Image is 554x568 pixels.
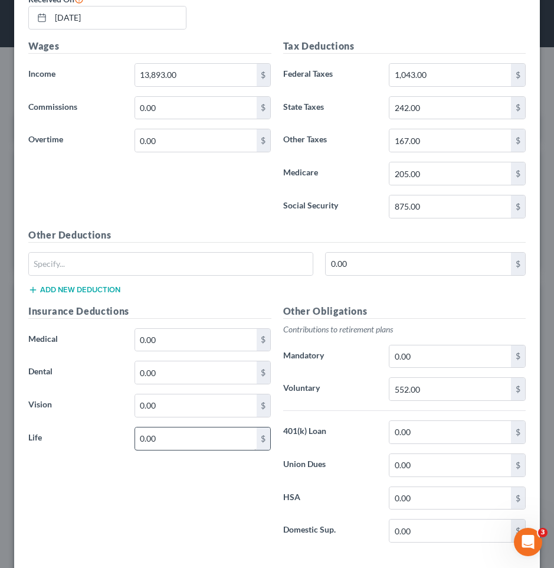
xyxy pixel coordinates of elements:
input: 0.00 [389,454,511,476]
div: $ [511,520,525,542]
label: Overtime [22,129,129,152]
div: $ [257,129,271,152]
input: 0.00 [135,97,257,119]
input: 0.00 [135,329,257,351]
input: 0.00 [135,394,257,417]
input: 0.00 [389,378,511,400]
div: $ [511,421,525,443]
label: Voluntary [277,377,383,401]
div: $ [257,97,271,119]
div: $ [257,394,271,417]
input: 0.00 [326,253,511,275]
input: 0.00 [389,162,511,185]
p: Contributions to retirement plans [283,324,526,335]
input: 0.00 [135,361,257,384]
h5: Tax Deductions [283,39,526,54]
input: 0.00 [389,487,511,510]
h5: Other Obligations [283,304,526,319]
input: MM/DD/YYYY [51,6,186,29]
label: Medical [22,328,129,352]
span: 3 [538,528,548,537]
input: 0.00 [389,195,511,218]
div: $ [511,454,525,476]
input: Specify... [29,253,313,275]
label: Domestic Sup. [277,519,383,543]
div: $ [511,97,525,119]
input: 0.00 [135,64,257,86]
div: $ [511,195,525,218]
div: $ [511,162,525,185]
h5: Insurance Deductions [28,304,271,319]
div: $ [257,64,271,86]
button: Add new deduction [28,285,120,295]
h5: Wages [28,39,271,54]
input: 0.00 [389,64,511,86]
div: $ [511,253,525,275]
label: HSA [277,487,383,510]
input: 0.00 [135,427,257,450]
div: $ [257,361,271,384]
label: Mandatory [277,345,383,368]
label: Union Dues [277,453,383,477]
label: Other Taxes [277,129,383,152]
input: 0.00 [389,421,511,443]
input: 0.00 [135,129,257,152]
input: 0.00 [389,129,511,152]
input: 0.00 [389,345,511,368]
div: $ [511,345,525,368]
input: 0.00 [389,520,511,542]
span: Income [28,68,55,79]
div: $ [257,329,271,351]
label: Commissions [22,96,129,120]
label: Medicare [277,162,383,185]
input: 0.00 [389,97,511,119]
label: 401(k) Loan [277,420,383,444]
label: State Taxes [277,96,383,120]
h5: Other Deductions [28,228,526,243]
label: Life [22,427,129,451]
label: Dental [22,361,129,384]
div: $ [511,129,525,152]
div: $ [511,378,525,400]
label: Vision [22,394,129,417]
iframe: Intercom live chat [514,528,542,556]
label: Federal Taxes [277,63,383,87]
div: $ [511,64,525,86]
div: $ [511,487,525,510]
label: Social Security [277,195,383,218]
div: $ [257,427,271,450]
